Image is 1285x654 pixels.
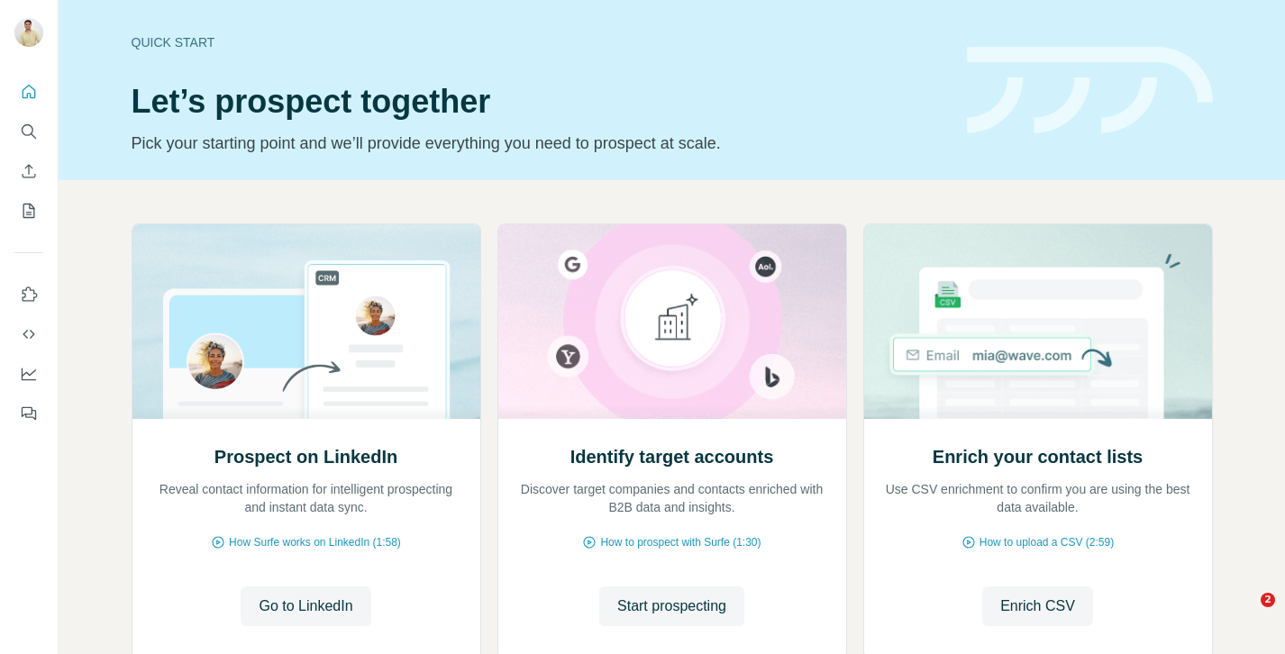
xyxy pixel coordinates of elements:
[600,534,761,550] span: How to prospect with Surfe (1:30)
[14,195,43,227] button: My lists
[132,131,945,156] p: Pick your starting point and we’ll provide everything you need to prospect at scale.
[980,534,1114,550] span: How to upload a CSV (2:59)
[132,84,945,120] h1: Let’s prospect together
[863,224,1213,419] img: Enrich your contact lists
[14,155,43,187] button: Enrich CSV
[933,444,1143,469] h2: Enrich your contact lists
[982,586,1093,626] button: Enrich CSV
[14,397,43,430] button: Feedback
[132,224,481,419] img: Prospect on LinkedIn
[14,76,43,108] button: Quick start
[229,534,401,550] span: How Surfe works on LinkedIn (1:58)
[132,33,945,51] div: Quick start
[967,47,1213,134] img: banner
[516,480,828,516] p: Discover target companies and contacts enriched with B2B data and insights.
[497,224,847,419] img: Identify target accounts
[1224,593,1267,636] iframe: Intercom live chat
[14,18,43,47] img: Avatar
[214,444,397,469] h2: Prospect on LinkedIn
[617,595,726,617] span: Start prospecting
[14,358,43,390] button: Dashboard
[14,318,43,350] button: Use Surfe API
[1261,593,1275,607] span: 2
[14,115,43,148] button: Search
[150,480,462,516] p: Reveal contact information for intelligent prospecting and instant data sync.
[882,480,1194,516] p: Use CSV enrichment to confirm you are using the best data available.
[259,595,352,617] span: Go to LinkedIn
[1000,595,1075,617] span: Enrich CSV
[241,586,370,626] button: Go to LinkedIn
[599,586,744,626] button: Start prospecting
[14,278,43,311] button: Use Surfe on LinkedIn
[570,444,774,469] h2: Identify target accounts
